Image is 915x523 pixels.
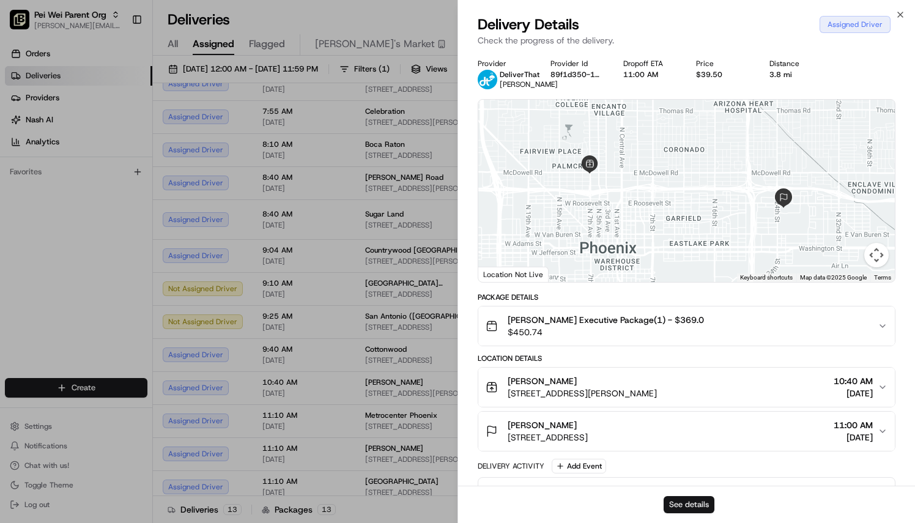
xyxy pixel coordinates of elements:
div: 💻 [103,178,113,188]
div: 11:00 AM [623,70,676,80]
span: [PERSON_NAME] [508,419,577,431]
button: Map camera controls [864,243,889,267]
p: Welcome 👋 [12,48,223,68]
div: $39.50 [696,70,749,80]
button: [PERSON_NAME] Executive Package(1) - $369.0$450.74 [478,306,895,346]
div: Provider [478,59,531,69]
span: Pylon [122,207,148,216]
button: [PERSON_NAME][STREET_ADDRESS]11:00 AM[DATE] [478,412,895,451]
span: 11:00 AM [834,419,873,431]
div: We're available if you need us! [42,128,155,138]
img: profile_deliverthat_partner.png [478,70,497,89]
button: See details [664,496,714,513]
div: 3.8 mi [769,70,823,80]
span: [STREET_ADDRESS][PERSON_NAME] [508,387,657,399]
div: Location Details [478,354,895,363]
div: Package Details [478,292,895,302]
span: [DATE] [834,431,873,443]
span: DeliverThat [500,70,539,80]
a: 📗Knowledge Base [7,172,98,194]
span: [PERSON_NAME] Executive Package(1) - $369.0 [508,314,704,326]
div: Price [696,59,749,69]
a: Powered byPylon [86,206,148,216]
div: Distance [769,59,823,69]
span: $450.74 [508,326,704,338]
a: 💻API Documentation [98,172,201,194]
button: Add Event [552,459,606,473]
div: Provider Id [550,59,604,69]
div: Dropoff ETA [623,59,676,69]
button: 89f1d350-160c-4e5b-a0fb-603d10d1adcf [550,70,604,80]
span: [DATE] [834,387,873,399]
div: Location Not Live [478,267,549,282]
div: Delivery Activity [478,461,544,471]
div: 📗 [12,178,22,188]
span: [PERSON_NAME] [508,375,577,387]
p: Check the progress of the delivery. [478,34,895,46]
button: Keyboard shortcuts [740,273,793,282]
input: Clear [32,78,202,91]
div: Start new chat [42,116,201,128]
span: [STREET_ADDRESS] [508,431,588,443]
span: [PERSON_NAME] [500,80,558,89]
span: Map data ©2025 Google [800,274,867,281]
img: Google [481,266,522,282]
span: 10:40 AM [834,375,873,387]
a: Terms [874,274,891,281]
button: [PERSON_NAME][STREET_ADDRESS][PERSON_NAME]10:40 AM[DATE] [478,368,895,407]
button: Start new chat [208,120,223,135]
a: Open this area in Google Maps (opens a new window) [481,266,522,282]
span: API Documentation [116,177,196,189]
span: Delivery Details [478,15,579,34]
span: Knowledge Base [24,177,94,189]
img: 1736555255976-a54dd68f-1ca7-489b-9aae-adbdc363a1c4 [12,116,34,138]
img: Nash [12,12,37,36]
